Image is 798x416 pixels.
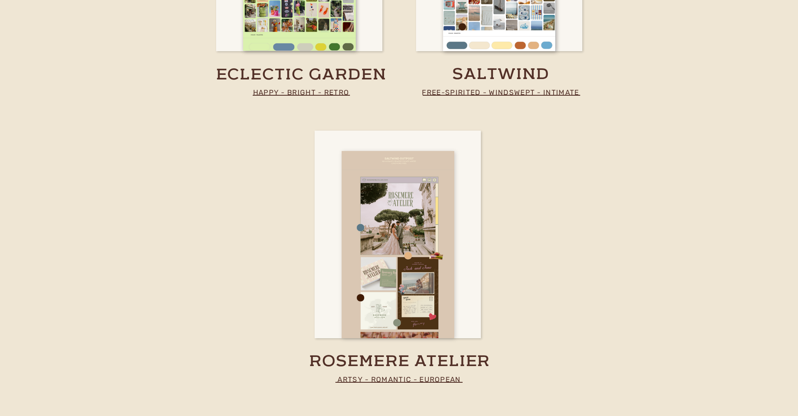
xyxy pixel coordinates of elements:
[234,86,368,98] p: happy - bright - retro
[201,75,407,105] h2: Designed to
[316,373,482,385] p: artsy - romantic - european
[418,86,584,98] p: free-spirited - windswept - intimate
[210,67,392,87] a: eclectic garden
[201,58,407,76] h2: Built to perform
[194,102,414,142] h2: stand out
[416,64,585,81] a: Saltwind
[304,352,495,368] a: rosemere atelier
